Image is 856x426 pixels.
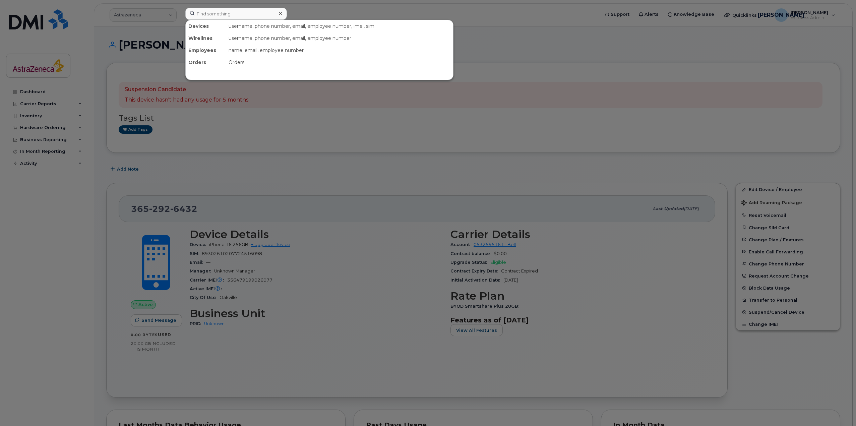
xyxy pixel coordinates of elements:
div: name, email, employee number [226,44,453,56]
div: Orders [226,56,453,68]
div: username, phone number, email, employee number, imei, sim [226,20,453,32]
div: username, phone number, email, employee number [226,32,453,44]
div: Orders [186,56,226,68]
div: Wirelines [186,32,226,44]
div: Employees [186,44,226,56]
div: Devices [186,20,226,32]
